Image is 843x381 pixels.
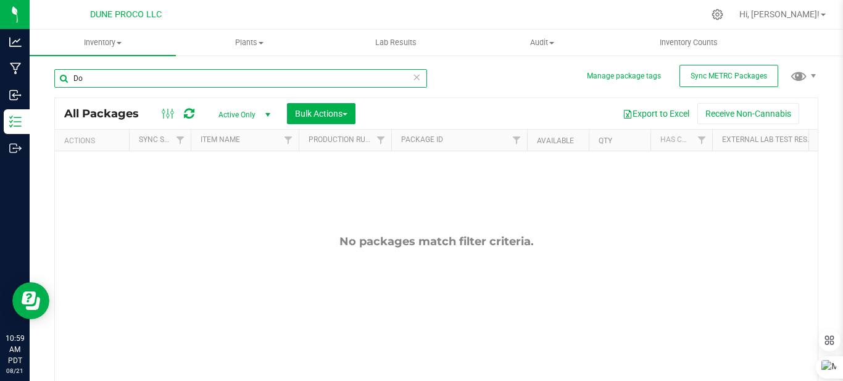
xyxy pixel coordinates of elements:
[691,72,767,80] span: Sync METRC Packages
[170,130,191,151] a: Filter
[295,109,347,119] span: Bulk Actions
[470,37,615,48] span: Audit
[64,107,151,120] span: All Packages
[6,333,24,366] p: 10:59 AM PDT
[287,103,355,124] button: Bulk Actions
[90,9,162,20] span: DUNE PROCO LLC
[201,135,240,144] a: Item Name
[9,62,22,75] inline-svg: Manufacturing
[507,130,527,151] a: Filter
[615,103,697,124] button: Export to Excel
[692,130,712,151] a: Filter
[739,9,820,19] span: Hi, [PERSON_NAME]!
[176,30,322,56] a: Plants
[9,115,22,128] inline-svg: Inventory
[176,37,322,48] span: Plants
[9,89,22,101] inline-svg: Inbound
[322,30,468,56] a: Lab Results
[55,235,818,248] div: No packages match filter criteria.
[9,36,22,48] inline-svg: Analytics
[599,136,612,145] a: Qty
[412,69,421,85] span: Clear
[650,130,712,151] th: Has COA
[615,30,762,56] a: Inventory Counts
[359,37,433,48] span: Lab Results
[6,366,24,375] p: 08/21
[679,65,778,87] button: Sync METRC Packages
[401,135,443,144] a: Package ID
[309,135,371,144] a: Production Run
[278,130,299,151] a: Filter
[469,30,615,56] a: Audit
[710,9,725,20] div: Manage settings
[697,103,799,124] button: Receive Non-Cannabis
[30,37,176,48] span: Inventory
[643,37,734,48] span: Inventory Counts
[54,69,427,88] input: Search Package ID, Item Name, SKU, Lot or Part Number...
[587,71,661,82] button: Manage package tags
[139,135,186,144] a: Sync Status
[12,282,49,319] iframe: Resource center
[30,30,176,56] a: Inventory
[371,130,391,151] a: Filter
[537,136,574,145] a: Available
[64,136,124,145] div: Actions
[9,142,22,154] inline-svg: Outbound
[722,135,819,144] a: External Lab Test Result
